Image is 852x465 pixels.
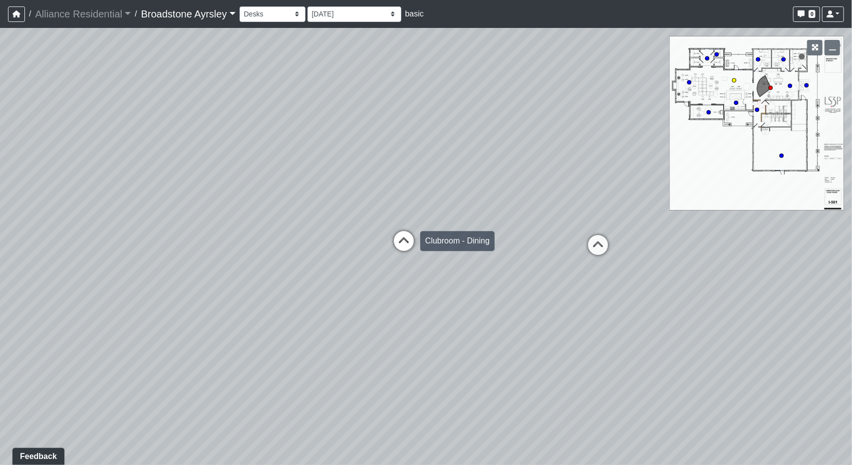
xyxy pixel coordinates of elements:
span: basic [405,9,424,18]
span: / [131,4,141,24]
span: / [25,4,35,24]
div: Clubroom - Dining [420,231,495,251]
a: Broadstone Ayrsley [141,4,236,24]
span: 0 [809,10,816,18]
button: 0 [793,6,820,22]
iframe: Ybug feedback widget [7,445,66,465]
a: Alliance Residential [35,4,131,24]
